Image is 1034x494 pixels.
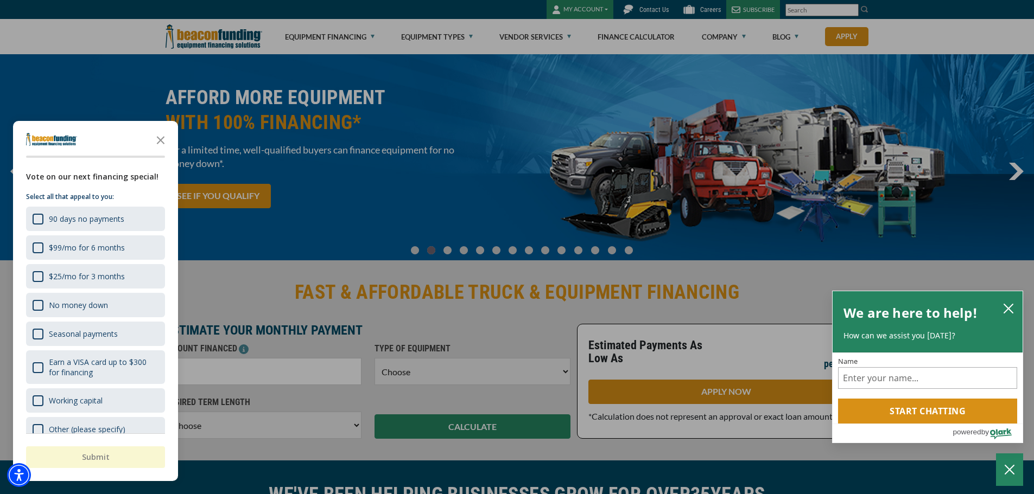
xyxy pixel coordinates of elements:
div: olark chatbox [832,291,1023,444]
div: Working capital [49,395,103,406]
div: $99/mo for 6 months [26,235,165,260]
div: 90 days no payments [26,207,165,231]
div: Earn a VISA card up to $300 for financing [26,350,165,384]
div: Earn a VISA card up to $300 for financing [49,357,158,377]
button: Submit [26,446,165,468]
div: Accessibility Menu [7,463,31,487]
div: Working capital [26,388,165,413]
div: $99/mo for 6 months [49,242,125,253]
button: Close Chatbox [996,453,1023,486]
label: Name [838,358,1017,365]
button: Close the survey [150,129,172,150]
div: $25/mo for 3 months [26,264,165,288]
p: Select all that appeal to you: [26,191,165,202]
input: Name [838,367,1017,389]
div: No money down [49,300,108,310]
h2: We are here to help! [843,302,978,324]
button: close chatbox [1000,300,1017,316]
div: Survey [13,121,178,481]
div: 90 days no payments [49,214,124,224]
div: No money down [26,293,165,317]
div: Other (please specify) [26,417,165,441]
button: Start chatting [838,399,1017,424]
div: Seasonal payments [49,329,118,339]
img: Company logo [26,133,77,146]
p: How can we assist you [DATE]? [843,330,1012,341]
div: Seasonal payments [26,322,165,346]
a: Powered by Olark - open in a new tab [953,424,1023,442]
div: Other (please specify) [49,424,125,434]
div: Vote on our next financing special! [26,171,165,183]
span: powered [953,425,981,439]
div: $25/mo for 3 months [49,271,125,281]
span: by [981,425,989,439]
